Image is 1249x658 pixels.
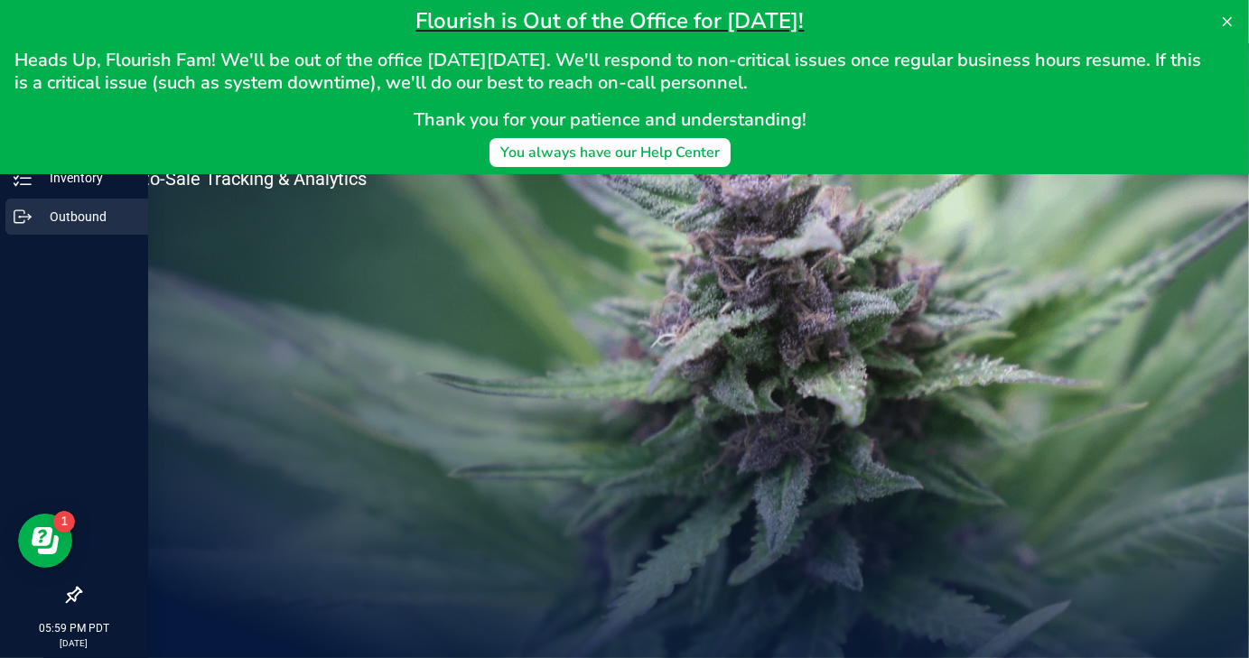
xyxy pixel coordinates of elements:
div: You always have our Help Center [500,142,720,163]
p: Seed-to-Sale Tracking & Analytics [98,170,441,188]
span: Flourish is Out of the Office for [DATE]! [416,6,805,35]
inline-svg: Inventory [14,169,32,187]
span: Heads Up, Flourish Fam! We'll be out of the office [DATE][DATE]. We'll respond to non-critical is... [14,48,1206,95]
iframe: Resource center unread badge [53,511,75,533]
inline-svg: Outbound [14,208,32,226]
iframe: Resource center [18,514,72,568]
span: Thank you for your patience and understanding! [414,107,806,132]
p: Outbound [32,206,140,227]
p: Inventory [32,167,140,189]
p: [DATE] [8,636,140,650]
p: 05:59 PM PDT [8,620,140,636]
